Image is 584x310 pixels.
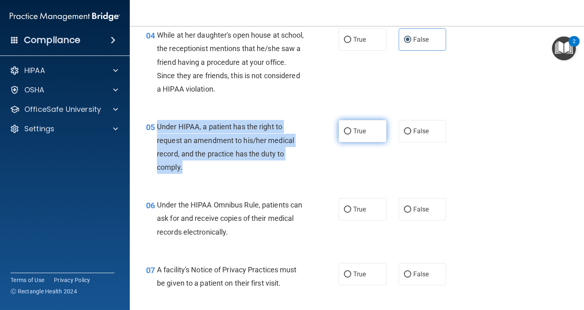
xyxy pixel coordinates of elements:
span: 06 [146,201,155,210]
div: 2 [573,41,575,52]
span: True [353,127,366,135]
p: OSHA [24,85,45,95]
span: False [413,127,429,135]
span: A facility's Notice of Privacy Practices must be given to a patient on their first visit. [157,265,297,287]
span: True [353,205,366,213]
span: True [353,270,366,278]
a: Terms of Use [11,276,44,284]
span: Ⓒ Rectangle Health 2024 [11,287,77,295]
span: 04 [146,31,155,41]
span: True [353,36,366,43]
p: HIPAA [24,66,45,75]
span: 05 [146,122,155,132]
a: Privacy Policy [54,276,90,284]
input: False [404,37,411,43]
span: False [413,36,429,43]
span: While at her daughter's open house at school, the receptionist mentions that he/she saw a friend ... [157,31,304,93]
p: Settings [24,124,54,134]
input: True [344,37,351,43]
input: False [404,128,411,135]
a: OSHA [10,85,118,95]
button: Open Resource Center, 2 new notifications [552,36,576,60]
a: HIPAA [10,66,118,75]
span: Under the HIPAA Omnibus Rule, patients can ask for and receive copies of their medical records el... [157,201,302,236]
p: OfficeSafe University [24,105,101,114]
h4: Compliance [24,34,80,46]
input: True [344,207,351,213]
span: Under HIPAA, a patient has the right to request an amendment to his/her medical record, and the p... [157,122,294,171]
a: OfficeSafe University [10,105,118,114]
span: False [413,270,429,278]
a: Settings [10,124,118,134]
img: PMB logo [10,9,120,25]
span: False [413,205,429,213]
input: True [344,272,351,278]
span: 07 [146,265,155,275]
input: True [344,128,351,135]
input: False [404,207,411,213]
input: False [404,272,411,278]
